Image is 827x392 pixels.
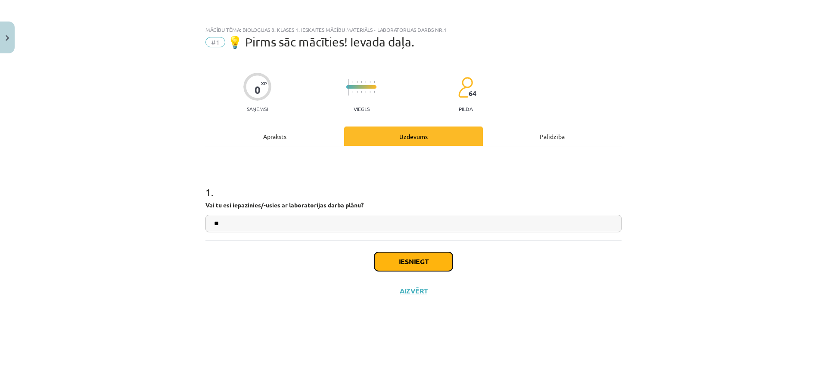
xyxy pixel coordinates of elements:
[205,171,622,198] h1: 1 .
[365,81,366,83] img: icon-short-line-57e1e144782c952c97e751825c79c345078a6d821885a25fce030b3d8c18986b.svg
[459,106,473,112] p: pilda
[374,81,375,83] img: icon-short-line-57e1e144782c952c97e751825c79c345078a6d821885a25fce030b3d8c18986b.svg
[348,79,349,96] img: icon-long-line-d9ea69661e0d244f92f715978eff75569469978d946b2353a9bb055b3ed8787d.svg
[205,27,622,33] div: Mācību tēma: Bioloģijas 8. klases 1. ieskaites mācību materiāls - laboratorijas darbs nr.1
[397,287,430,295] button: Aizvērt
[458,77,473,98] img: students-c634bb4e5e11cddfef0936a35e636f08e4e9abd3cc4e673bd6f9a4125e45ecb1.svg
[374,252,453,271] button: Iesniegt
[6,35,9,41] img: icon-close-lesson-0947bae3869378f0d4975bcd49f059093ad1ed9edebbc8119c70593378902aed.svg
[361,91,362,93] img: icon-short-line-57e1e144782c952c97e751825c79c345078a6d821885a25fce030b3d8c18986b.svg
[255,84,261,96] div: 0
[374,91,375,93] img: icon-short-line-57e1e144782c952c97e751825c79c345078a6d821885a25fce030b3d8c18986b.svg
[344,127,483,146] div: Uzdevums
[352,91,353,93] img: icon-short-line-57e1e144782c952c97e751825c79c345078a6d821885a25fce030b3d8c18986b.svg
[354,106,370,112] p: Viegls
[205,127,344,146] div: Apraksts
[352,81,353,83] img: icon-short-line-57e1e144782c952c97e751825c79c345078a6d821885a25fce030b3d8c18986b.svg
[205,201,364,209] strong: Vai tu esi iepazinies/-usies ar laboratorijas darba plānu?
[469,90,476,97] span: 64
[483,127,622,146] div: Palīdzība
[205,37,225,47] span: #1
[361,81,362,83] img: icon-short-line-57e1e144782c952c97e751825c79c345078a6d821885a25fce030b3d8c18986b.svg
[365,91,366,93] img: icon-short-line-57e1e144782c952c97e751825c79c345078a6d821885a25fce030b3d8c18986b.svg
[243,106,271,112] p: Saņemsi
[261,81,267,86] span: XP
[227,35,414,49] span: 💡 Pirms sāc mācīties! Ievada daļa.
[370,81,370,83] img: icon-short-line-57e1e144782c952c97e751825c79c345078a6d821885a25fce030b3d8c18986b.svg
[370,91,370,93] img: icon-short-line-57e1e144782c952c97e751825c79c345078a6d821885a25fce030b3d8c18986b.svg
